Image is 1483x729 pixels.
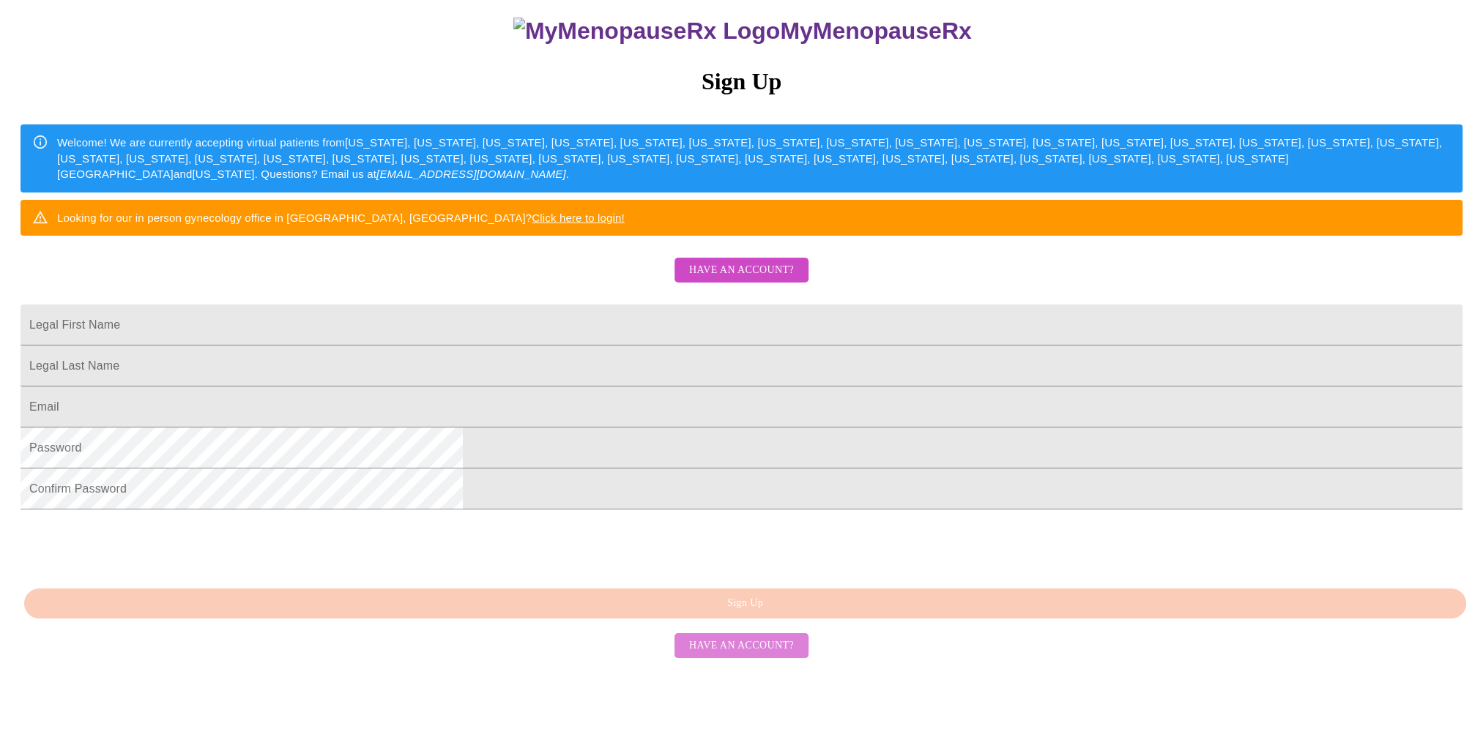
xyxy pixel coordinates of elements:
[671,638,812,651] a: Have an account?
[689,261,794,280] span: Have an account?
[689,637,794,655] span: Have an account?
[674,258,809,283] button: Have an account?
[674,633,809,659] button: Have an account?
[513,18,780,45] img: MyMenopauseRx Logo
[23,18,1463,45] h3: MyMenopauseRx
[376,168,566,180] em: [EMAIL_ADDRESS][DOMAIN_NAME]
[532,212,625,224] a: Click here to login!
[671,274,812,286] a: Have an account?
[57,204,625,231] div: Looking for our in person gynecology office in [GEOGRAPHIC_DATA], [GEOGRAPHIC_DATA]?
[21,517,243,574] iframe: reCAPTCHA
[57,129,1451,187] div: Welcome! We are currently accepting virtual patients from [US_STATE], [US_STATE], [US_STATE], [US...
[21,68,1462,95] h3: Sign Up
